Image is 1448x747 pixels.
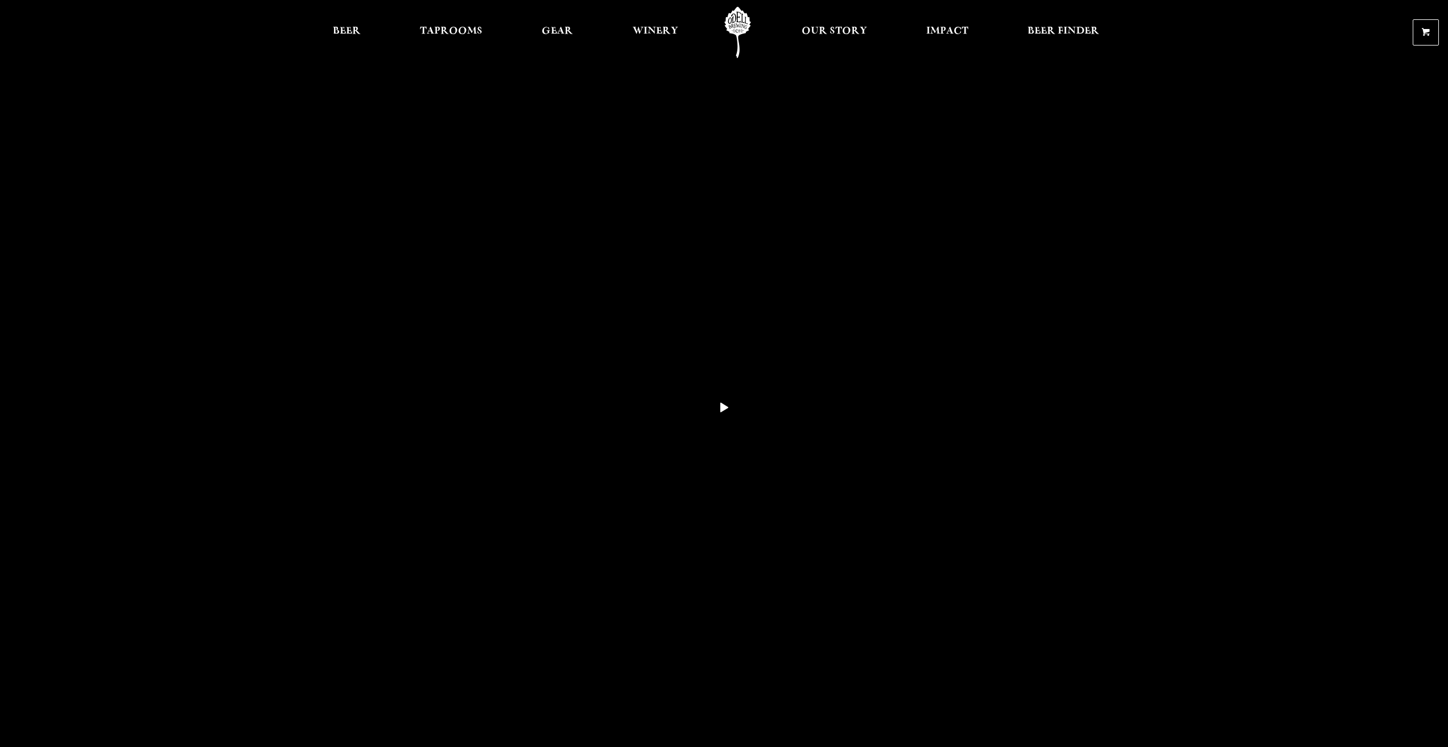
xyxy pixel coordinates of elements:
[1020,7,1107,58] a: Beer Finder
[625,7,686,58] a: Winery
[325,7,368,58] a: Beer
[1028,27,1099,36] span: Beer Finder
[633,27,678,36] span: Winery
[412,7,490,58] a: Taprooms
[333,27,361,36] span: Beer
[802,27,867,36] span: Our Story
[919,7,976,58] a: Impact
[542,27,573,36] span: Gear
[926,27,968,36] span: Impact
[420,27,482,36] span: Taprooms
[716,7,759,58] a: Odell Home
[534,7,580,58] a: Gear
[794,7,874,58] a: Our Story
